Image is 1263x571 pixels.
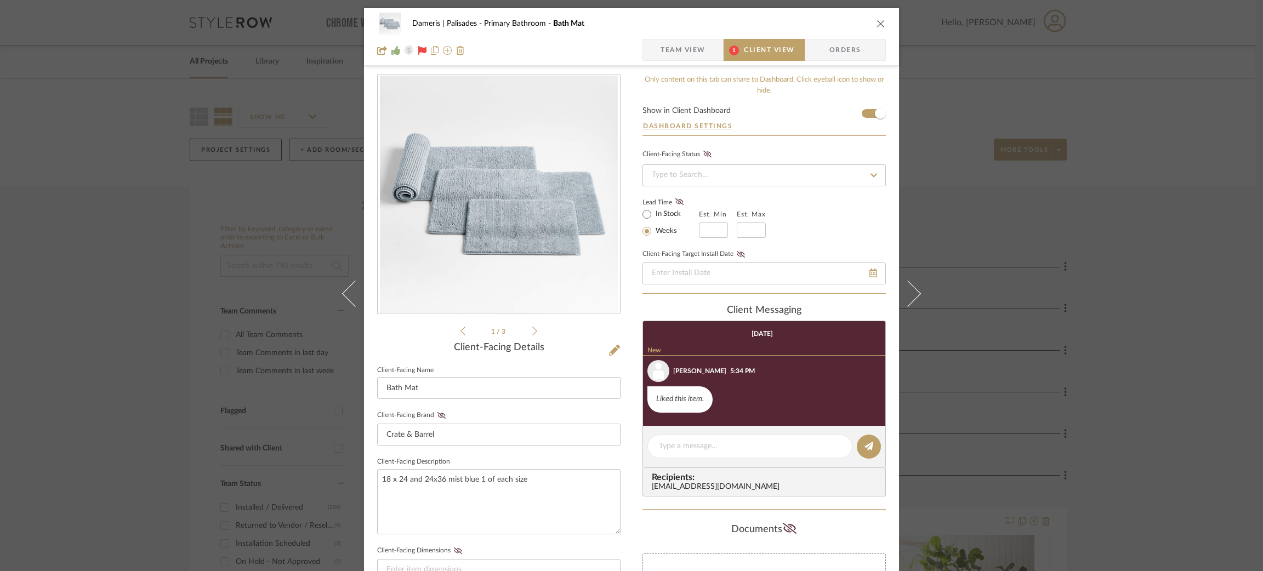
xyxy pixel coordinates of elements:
label: Client-Facing Target Install Date [642,250,748,258]
div: Only content on this tab can share to Dashboard. Click eyeball icon to show or hide. [642,75,886,96]
label: Client-Facing Brand [377,412,449,419]
span: / [497,328,502,335]
span: Recipients: [652,472,881,482]
button: Client-Facing Dimensions [451,547,465,555]
span: 1 [729,45,739,55]
div: client Messaging [642,305,886,317]
span: 1 [491,328,497,335]
span: Client View [744,39,794,61]
div: [DATE] [752,330,773,338]
button: Dashboard Settings [642,121,733,131]
div: New [643,346,885,356]
span: Bath Mat [553,20,584,27]
div: Client-Facing Details [377,342,621,354]
label: Weeks [653,226,677,236]
label: Est. Max [737,210,766,218]
img: user_avatar.png [647,360,669,382]
div: 5:34 PM [730,366,755,376]
div: Liked this item. [647,386,713,413]
button: Lead Time [672,197,687,208]
button: close [876,19,886,28]
div: 0 [378,76,620,313]
button: Client-Facing Brand [434,412,449,419]
div: Documents [642,521,886,538]
img: Remove from project [456,46,465,55]
mat-radio-group: Select item type [642,207,699,238]
input: Type to Search… [642,164,886,186]
label: Client-Facing Description [377,459,450,465]
button: Client-Facing Target Install Date [733,250,748,258]
span: Dameris | Palisades [412,20,484,27]
label: Lead Time [642,197,699,207]
label: Est. Min [699,210,727,218]
input: Enter Install Date [642,262,886,284]
label: In Stock [653,209,681,219]
span: Primary Bathroom [484,20,553,27]
img: bb72815a-495c-4c21-bb51-9e5a8012952f_48x40.jpg [377,13,403,35]
span: Orders [817,39,873,61]
span: 3 [502,328,507,335]
div: Client-Facing Status [642,149,715,160]
input: Enter Client-Facing Item Name [377,377,621,399]
input: Enter Client-Facing Brand [377,424,621,446]
img: bb72815a-495c-4c21-bb51-9e5a8012952f_436x436.jpg [380,76,618,313]
span: Team View [661,39,706,61]
label: Client-Facing Dimensions [377,547,465,555]
label: Client-Facing Name [377,368,434,373]
div: [EMAIL_ADDRESS][DOMAIN_NAME] [652,483,881,492]
div: [PERSON_NAME] [673,366,726,376]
